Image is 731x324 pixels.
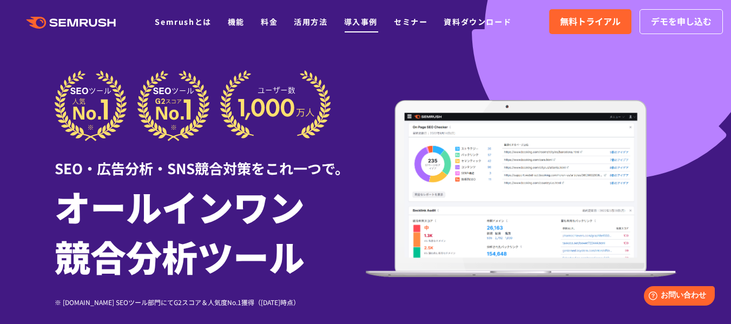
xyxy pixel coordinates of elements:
a: 無料トライアル [549,9,631,34]
h1: オールインワン 競合分析ツール [55,181,366,281]
span: デモを申し込む [651,15,712,29]
iframe: Help widget launcher [635,282,719,312]
div: SEO・広告分析・SNS競合対策をこれ一つで。 [55,141,366,178]
a: 活用方法 [294,16,327,27]
a: デモを申し込む [640,9,723,34]
a: 資料ダウンロード [444,16,511,27]
a: 料金 [261,16,278,27]
span: 無料トライアル [560,15,621,29]
a: 機能 [228,16,245,27]
a: セミナー [394,16,427,27]
div: ※ [DOMAIN_NAME] SEOツール部門にてG2スコア＆人気度No.1獲得（[DATE]時点） [55,297,366,307]
a: Semrushとは [155,16,211,27]
a: 導入事例 [344,16,378,27]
